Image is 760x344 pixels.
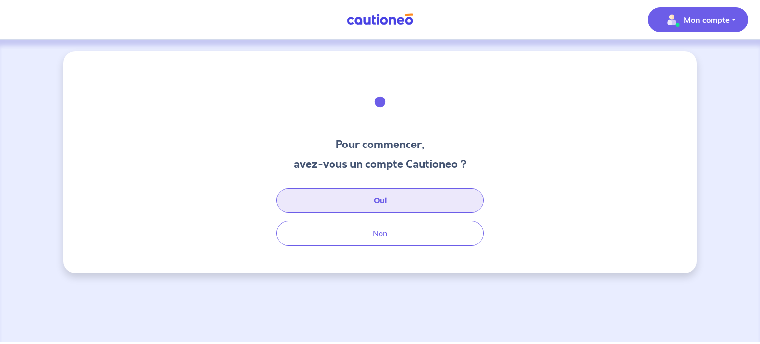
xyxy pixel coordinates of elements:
img: illu_account_valid_menu.svg [664,12,680,28]
img: illu_welcome.svg [353,75,407,129]
h3: avez-vous un compte Cautioneo ? [294,156,467,172]
button: illu_account_valid_menu.svgMon compte [648,7,748,32]
p: Mon compte [684,14,730,26]
h3: Pour commencer, [294,137,467,152]
img: Cautioneo [343,13,417,26]
button: Non [276,221,484,246]
button: Oui [276,188,484,213]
